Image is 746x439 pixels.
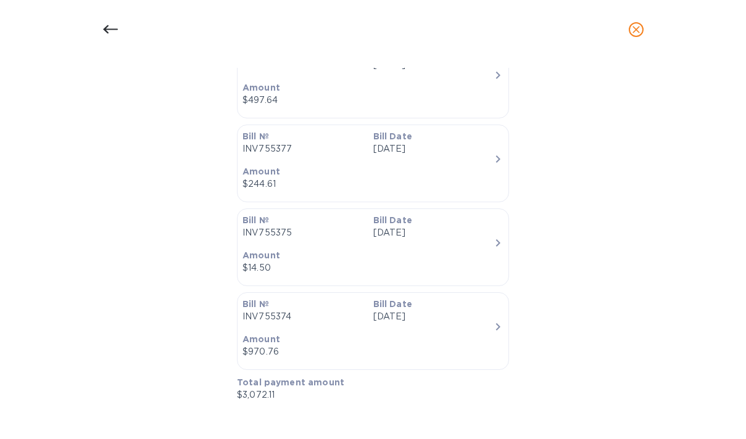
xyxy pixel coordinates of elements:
[242,334,280,344] b: Amount
[373,299,412,309] b: Bill Date
[237,41,509,118] button: INV755376[DATE]Amount$497.64
[373,215,412,225] b: Bill Date
[373,226,494,239] p: [DATE]
[242,215,269,225] b: Bill №
[237,208,509,286] button: Bill №INV755375Bill Date[DATE]Amount$14.50
[237,125,509,202] button: Bill №INV755377Bill Date[DATE]Amount$244.61
[373,131,412,141] b: Bill Date
[242,166,280,176] b: Amount
[242,142,363,155] p: INV755377
[237,377,344,387] b: Total payment amount
[242,131,269,141] b: Bill №
[237,292,509,370] button: Bill №INV755374Bill Date[DATE]Amount$970.76
[242,250,280,260] b: Amount
[242,310,363,323] p: INV755374
[237,388,499,401] p: $3,072.11
[242,83,280,92] b: Amount
[242,261,494,274] div: $14.50
[373,142,494,155] p: [DATE]
[242,94,494,107] div: $497.64
[373,310,494,323] p: [DATE]
[242,226,363,239] p: INV755375
[621,15,651,44] button: close
[242,178,494,191] div: $244.61
[242,299,269,309] b: Bill №
[242,345,494,358] div: $970.76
